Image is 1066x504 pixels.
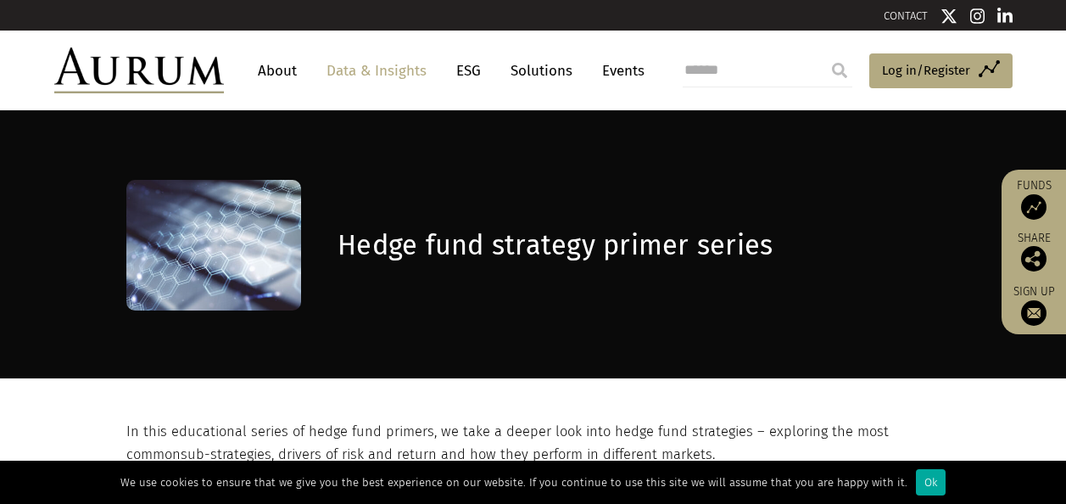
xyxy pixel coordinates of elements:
a: Log in/Register [869,53,1013,89]
a: CONTACT [884,9,928,22]
a: Sign up [1010,284,1058,326]
a: About [249,55,305,87]
a: Solutions [502,55,581,87]
a: Funds [1010,178,1058,220]
input: Submit [823,53,857,87]
img: Sign up to our newsletter [1021,300,1046,326]
img: Share this post [1021,246,1046,272]
img: Twitter icon [940,8,957,25]
img: Aurum [54,48,224,93]
img: Access Funds [1021,194,1046,220]
a: ESG [448,55,489,87]
a: Events [594,55,645,87]
div: Share [1010,232,1058,272]
span: Log in/Register [882,60,970,81]
span: sub-strategies [181,446,271,462]
a: Data & Insights [318,55,435,87]
div: Ok [916,469,946,496]
img: Instagram icon [970,8,985,25]
p: In this educational series of hedge fund primers, we take a deeper look into hedge fund strategie... [126,421,936,466]
img: Linkedin icon [997,8,1013,25]
h1: Hedge fund strategy primer series [338,229,935,262]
